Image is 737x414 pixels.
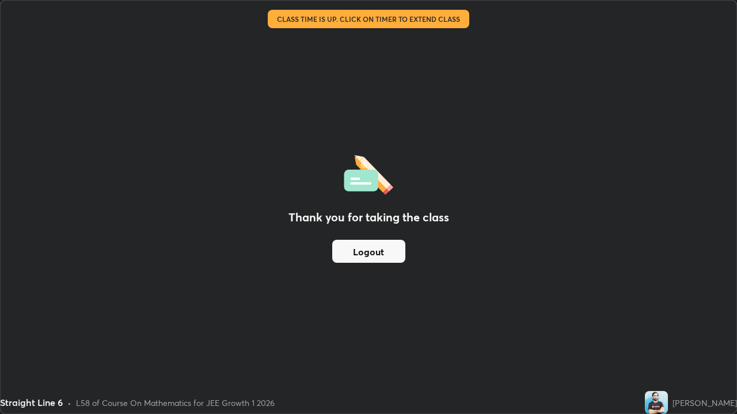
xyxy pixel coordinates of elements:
[645,391,668,414] img: 41f1aa9c7ca44fd2ad61e2e528ab5424.jpg
[344,151,393,195] img: offlineFeedback.1438e8b3.svg
[332,240,405,263] button: Logout
[673,397,737,409] div: [PERSON_NAME]
[288,209,449,226] h2: Thank you for taking the class
[67,397,71,409] div: •
[76,397,275,409] div: L58 of Course On Mathematics for JEE Growth 1 2026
